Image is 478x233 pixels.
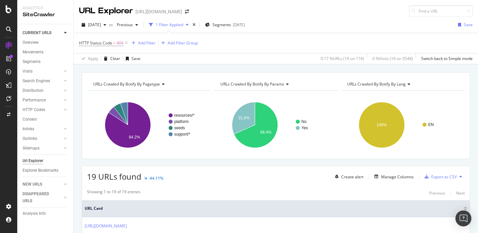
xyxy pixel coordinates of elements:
a: Performance [23,97,62,104]
a: Search Engines [23,78,62,85]
div: 0.17 % URLs ( 19 on 11K ) [321,56,364,61]
text: seeds [174,126,185,130]
text: resources/* [174,113,195,118]
div: Apply [88,56,98,61]
div: -44.11% [148,175,163,181]
button: Apply [79,53,98,64]
div: Save [464,22,473,28]
div: Visits [23,68,33,75]
div: Inlinks [23,126,34,133]
div: Outlinks [23,135,37,142]
span: = [113,40,116,46]
text: Yes [301,126,308,130]
h4: URLs Crawled By Botify By pagetype [92,79,205,89]
svg: A chart. [87,96,211,154]
button: Manage Columns [372,173,414,181]
div: Analysis Info [23,210,46,217]
svg: A chart. [214,96,338,154]
a: NEW URLS [23,181,62,188]
button: Clear [101,53,120,64]
a: Distribution [23,87,62,94]
div: Analytics [23,5,68,11]
span: HTTP Status Code [79,40,112,46]
div: Url Explorer [23,157,43,164]
text: platform [174,119,189,124]
a: Inlinks [23,126,62,133]
div: Previous [429,190,445,196]
div: NEW URLS [23,181,42,188]
div: 0 % Visits ( 16 on 354K ) [372,56,413,61]
button: Segments[DATE] [202,20,248,30]
div: Sitemaps [23,145,40,152]
text: 84.2% [129,135,140,140]
button: Next [456,189,465,197]
text: No [301,119,307,124]
button: Add Filter [129,39,156,47]
div: DISAPPEARED URLS [23,191,56,204]
div: 1 Filter Applied [156,22,183,28]
div: [URL][DOMAIN_NAME] [135,8,182,15]
div: Add Filter Group [168,40,198,46]
a: Overview [23,39,69,46]
svg: A chart. [341,96,465,154]
button: Save [123,53,140,64]
div: URL Explorer [79,5,133,17]
text: EN [428,122,434,127]
text: 31.6% [238,116,250,120]
button: Save [455,20,473,30]
a: CURRENT URLS [23,29,62,36]
div: Search Engines [23,78,50,85]
div: Overview [23,39,39,46]
a: DISAPPEARED URLS [23,191,62,204]
span: URL Card [85,205,462,211]
span: 404 [117,38,123,48]
div: SiteCrawler [23,11,68,19]
button: [DATE] [79,20,109,30]
span: Segments [212,22,231,28]
div: Create alert [341,174,363,180]
div: Save [131,56,140,61]
span: URLs Crawled By Botify By lang [347,81,406,87]
div: Segments [23,58,40,65]
a: Segments [23,58,69,65]
div: Content [23,116,37,123]
span: 2025 Sep. 17th [88,22,101,28]
a: Sitemaps [23,145,62,152]
a: Visits [23,68,62,75]
text: 100% [377,123,387,127]
a: HTTP Codes [23,106,62,113]
button: Previous [114,20,141,30]
a: Analysis Info [23,210,69,217]
button: Export as CSV [422,171,457,182]
span: Previous [114,22,133,28]
div: Manage Columns [381,174,414,180]
div: Next [456,190,465,196]
span: 19 URLs found [87,171,141,182]
div: Clear [110,56,120,61]
a: Explorer Bookmarks [23,167,69,174]
div: [DATE] [233,22,245,28]
div: Showing 1 to 19 of 19 entries [87,189,140,197]
text: support/* [174,132,190,137]
div: times [191,22,197,28]
button: Switch back to Simple mode [419,53,473,64]
span: vs [109,22,114,28]
button: Previous [429,189,445,197]
div: Movements [23,49,43,56]
text: 68.4% [260,130,272,135]
span: URLs Crawled By Botify By pagetype [93,81,160,87]
span: URLs Crawled By Botify By params [220,81,284,87]
a: Url Explorer [23,157,69,164]
div: Switch back to Simple mode [421,56,473,61]
a: [URL][DOMAIN_NAME] [85,223,127,229]
a: Content [23,116,69,123]
a: Outlinks [23,135,62,142]
div: Performance [23,97,46,104]
button: Create alert [332,171,363,182]
a: Movements [23,49,69,56]
input: Find a URL [409,5,473,17]
div: Add Filter [138,40,156,46]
